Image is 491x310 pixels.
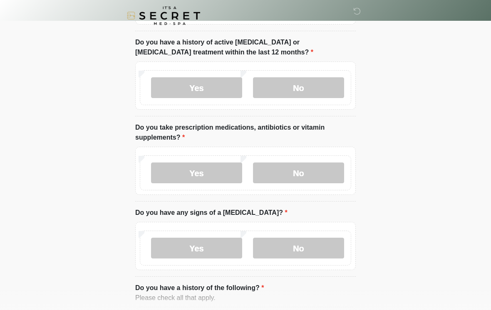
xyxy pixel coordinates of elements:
[253,77,344,98] label: No
[135,208,288,218] label: Do you have any signs of a [MEDICAL_DATA]?
[135,37,356,57] label: Do you have a history of active [MEDICAL_DATA] or [MEDICAL_DATA] treatment within the last 12 mon...
[151,162,242,183] label: Yes
[253,238,344,258] label: No
[151,238,242,258] label: Yes
[151,77,242,98] label: Yes
[253,162,344,183] label: No
[135,123,356,143] label: Do you take prescription medications, antibiotics or vitamin supplements?
[135,283,264,293] label: Do you have a history of the following?
[127,6,200,25] img: It's A Secret Med Spa Logo
[135,293,356,303] div: Please check all that apply.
